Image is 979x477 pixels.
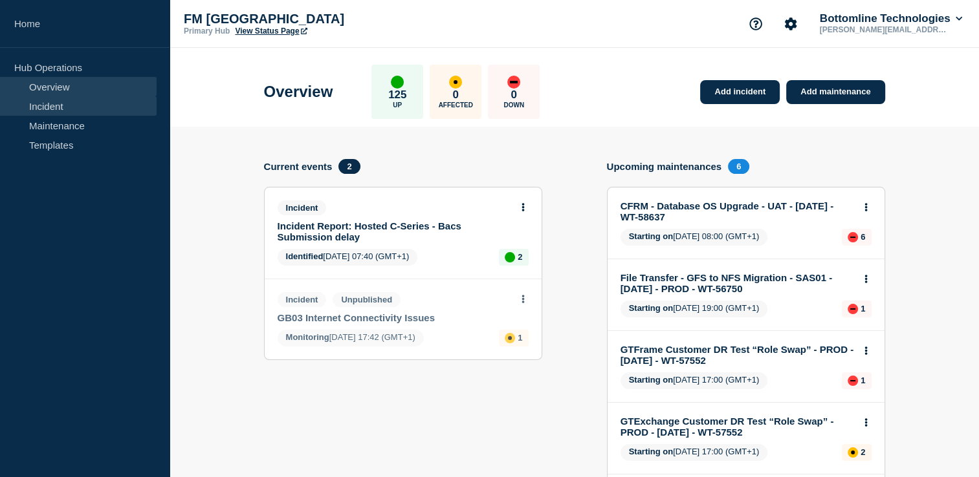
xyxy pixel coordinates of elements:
p: 1 [861,304,865,313]
span: Starting on [629,303,674,313]
p: Primary Hub [184,26,230,36]
a: Add incident [700,80,780,104]
span: [DATE] 07:40 (GMT+1) [278,249,418,266]
span: Incident [278,200,327,215]
span: Monitoring [286,332,329,342]
button: Bottomline Technologies [817,12,965,25]
p: 0 [511,89,517,101]
span: [DATE] 08:00 (GMT+1) [621,229,768,246]
a: CFRM - Database OS Upgrade - UAT - [DATE] - WT-58637 [621,200,854,222]
p: 1 [861,376,865,385]
a: View Status Page [235,26,307,36]
div: down [507,76,520,89]
a: GTExchange Customer DR Test “Role Swap” - PROD - [DATE] - WT-57552 [621,416,854,438]
a: Add maintenance [786,80,885,104]
p: [PERSON_NAME][EMAIL_ADDRESS][PERSON_NAME][DOMAIN_NAME] [817,25,952,34]
p: 0 [453,89,459,101]
button: Support [742,10,769,37]
p: 2 [861,447,865,457]
h4: Upcoming maintenances [607,161,722,172]
div: up [505,252,515,262]
span: Starting on [629,231,674,241]
p: 1 [518,333,522,343]
a: Incident Report: Hosted C-Series - Bacs Submission delay [278,220,511,242]
button: Account settings [777,10,804,37]
p: Up [393,101,402,109]
span: [DATE] 19:00 (GMT+1) [621,301,768,317]
span: [DATE] 17:00 (GMT+1) [621,444,768,461]
p: 125 [388,89,406,101]
div: affected [505,333,515,343]
div: up [391,76,404,89]
a: GB03 Internet Connectivity Issues [278,312,511,323]
a: GTFrame Customer DR Test “Role Swap” - PROD - [DATE] - WT-57552 [621,344,854,366]
p: Affected [439,101,473,109]
p: 6 [861,232,865,242]
span: [DATE] 17:00 (GMT+1) [621,372,768,389]
div: down [848,376,858,386]
h1: Overview [264,83,333,101]
p: 2 [518,252,522,262]
p: Down [503,101,524,109]
span: Unpublished [333,292,401,307]
div: down [848,232,858,242]
p: FM [GEOGRAPHIC_DATA] [184,12,443,26]
span: Starting on [629,375,674,385]
div: affected [449,76,462,89]
span: Starting on [629,447,674,456]
span: [DATE] 17:42 (GMT+1) [278,330,424,346]
span: Identified [286,251,324,261]
span: 2 [338,159,360,174]
a: File Transfer - GFS to NFS Migration - SAS01 - [DATE] - PROD - WT-56750 [621,272,854,294]
div: affected [848,447,858,458]
h4: Current events [264,161,333,172]
span: 6 [728,159,749,174]
span: Incident [278,292,327,307]
div: down [848,304,858,314]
